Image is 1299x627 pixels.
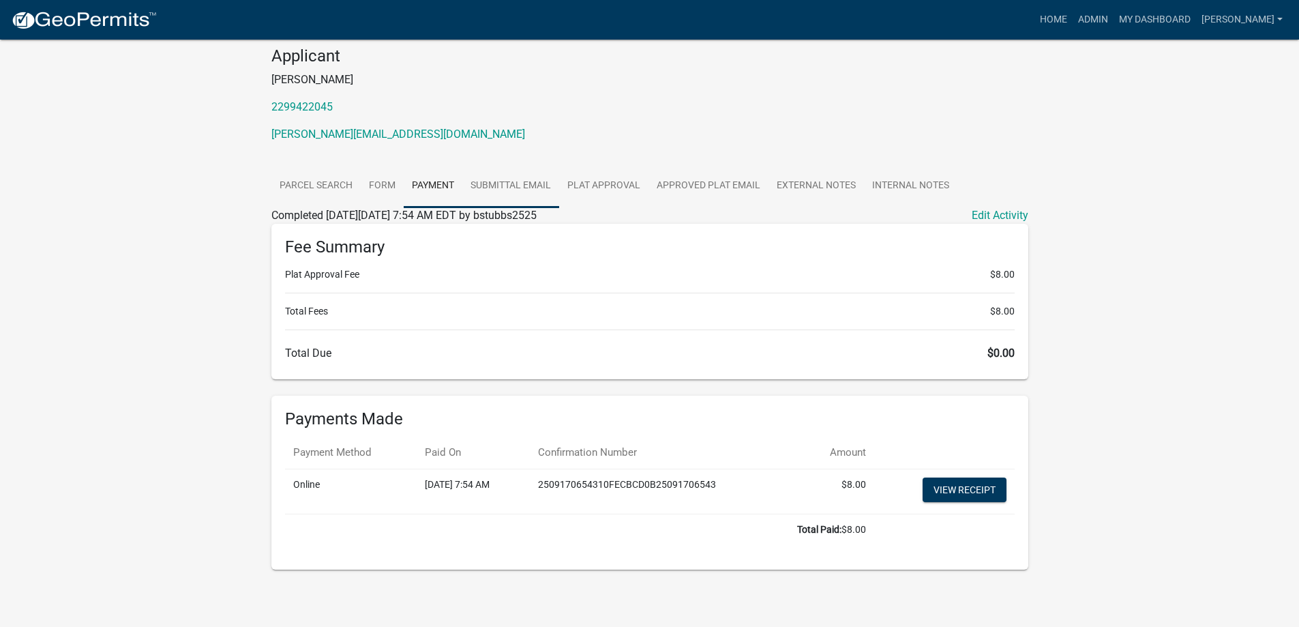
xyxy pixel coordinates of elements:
[271,209,537,222] span: Completed [DATE][DATE] 7:54 AM EDT by bstubbs2525
[285,409,1015,429] h6: Payments Made
[923,478,1006,502] a: View receipt
[987,347,1015,360] span: $0.00
[972,207,1028,224] a: Edit Activity
[530,437,801,469] th: Confirmation Number
[1034,7,1073,33] a: Home
[285,469,417,514] td: Online
[271,164,361,208] a: Parcel search
[285,437,417,469] th: Payment Method
[271,100,333,113] a: 2299422045
[990,304,1015,319] span: $8.00
[417,437,530,469] th: Paid On
[361,164,404,208] a: Form
[285,514,875,546] td: $8.00
[417,469,530,514] td: [DATE] 7:54 AM
[1073,7,1114,33] a: Admin
[271,72,1028,88] p: [PERSON_NAME]
[559,164,648,208] a: Plat Approval
[285,267,1015,282] li: Plat Approval Fee
[285,304,1015,319] li: Total Fees
[648,164,768,208] a: Approved Plat Email
[797,524,841,535] b: Total Paid:
[990,267,1015,282] span: $8.00
[1114,7,1196,33] a: My Dashboard
[285,237,1015,257] h6: Fee Summary
[285,347,1015,360] h6: Total Due
[801,469,874,514] td: $8.00
[271,46,1028,66] h4: Applicant
[768,164,864,208] a: External Notes
[462,164,559,208] a: Submittal Email
[271,128,525,141] a: [PERSON_NAME][EMAIL_ADDRESS][DOMAIN_NAME]
[801,437,874,469] th: Amount
[404,164,462,208] a: Payment
[530,469,801,514] td: 2509170654310FECBCD0B25091706543
[1196,7,1288,33] a: [PERSON_NAME]
[864,164,957,208] a: Internal Notes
